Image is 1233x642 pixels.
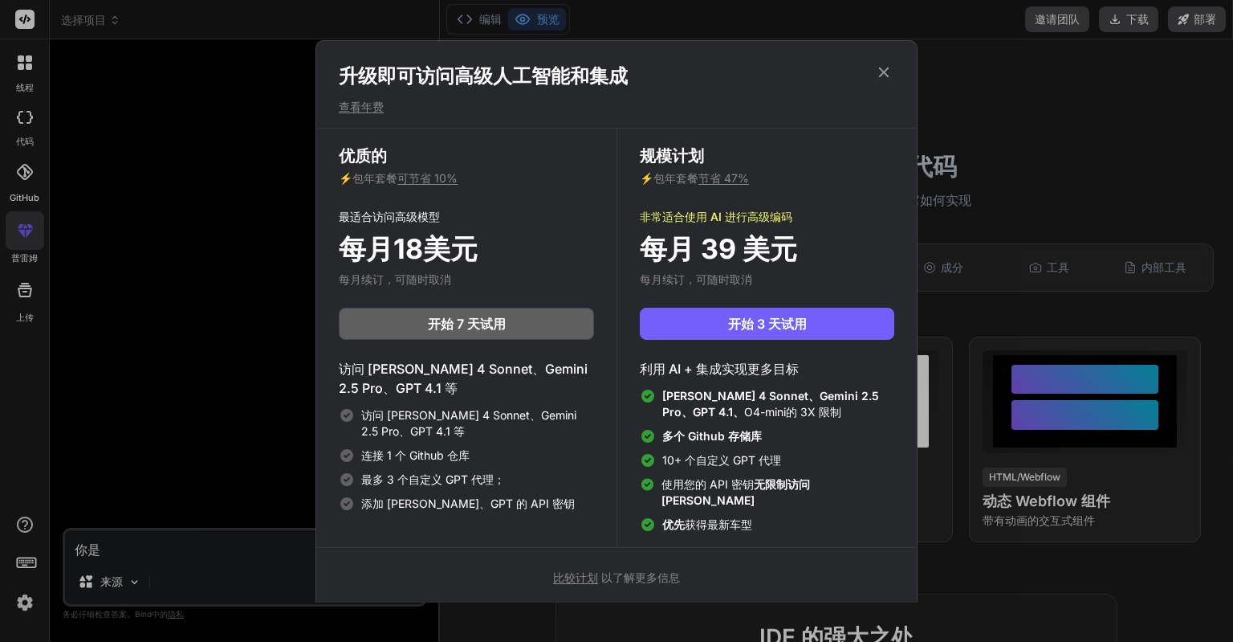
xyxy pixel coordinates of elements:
font: 以了解更多信息 [601,570,680,584]
font: O4-mini的 3X 限制 [744,405,841,419]
font: 无限制访问 [PERSON_NAME] [661,477,810,507]
font: 升级即可访问高级人工智能和集成 [339,64,628,88]
font: ⚡ [640,171,653,185]
font: 优先 [662,517,685,531]
font: 规模计划 [640,146,704,166]
font: 使用您的 API 密钥 [661,477,754,491]
font: 优质的 [339,146,387,166]
font: 比较计划 [553,570,598,584]
font: 添加 [PERSON_NAME]、GPT 的 API 密钥 [361,497,575,510]
font: 节省 47% [698,171,749,185]
font: 每月续订，可随时取消 [640,272,752,286]
font: 多个 Github 存储库 [662,429,762,443]
button: 开始 7 天试用 [339,308,594,340]
font: 包年套餐 [352,171,397,185]
font: ⚡ [339,171,352,185]
font: 最多 3 个自定义 GPT 代理； [361,472,505,486]
font: 利用 AI + 集成实现更多目标 [640,361,799,377]
font: 查看年费 [339,100,384,113]
font: 开始 7 天试用 [428,316,506,332]
font: 可节省 10% [397,171,458,185]
font: 10+ 个自定义 GPT 代理 [662,453,781,467]
font: 每月续订，可随时取消 [339,272,451,286]
font: 开始 3 天试用 [728,316,807,332]
font: 访问 [PERSON_NAME] 4 Sonnet、Gemini 2.5 Pro、GPT 4.1 等 [361,408,576,438]
font: 访问 [PERSON_NAME] 4 Sonnet、Gemini 2.5 Pro、GPT 4.1 等 [339,361,588,396]
font: [PERSON_NAME] 4 Sonnet、Gemini 2.5 Pro、GPT 4.1、 [662,389,879,419]
font: 每月 39 美元 [640,232,797,265]
font: 每月18美元 [339,232,478,265]
button: 开始 3 天试用 [640,308,894,340]
font: 非常适合使用 AI 进行高级编码 [640,210,792,223]
font: 获得最新车型 [685,517,752,531]
font: 连接 1 个 Github 仓库 [361,448,470,462]
font: 包年套餐 [653,171,698,185]
font: 最适合访问高级模型 [339,210,440,223]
